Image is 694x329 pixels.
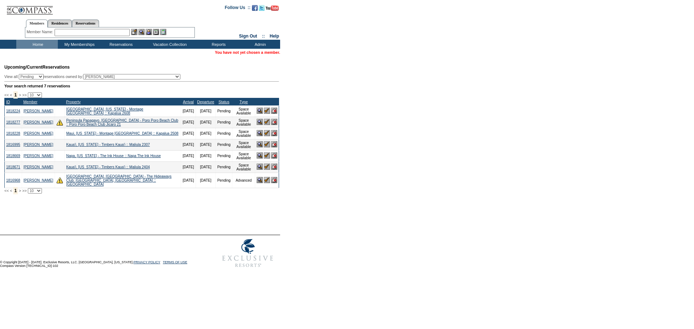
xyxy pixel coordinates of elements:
img: Subscribe to our YouTube Channel [266,5,279,11]
a: [PERSON_NAME] [23,165,53,169]
td: Admin [239,40,280,49]
span: << [4,189,9,193]
img: There are insufficient days and/or tokens to cover this reservation [56,119,63,126]
td: [DATE] [196,139,215,150]
img: View [138,29,145,35]
a: [GEOGRAPHIC_DATA], [US_STATE] - Montage [GEOGRAPHIC_DATA] :: Kapalua 2608 [66,107,143,115]
a: [PERSON_NAME] [23,109,53,113]
span: You have not yet chosen a member. [215,50,280,55]
span: Upcoming/Current [4,65,42,70]
img: Cancel Reservation [271,108,277,114]
td: [DATE] [181,117,196,128]
td: Space Available [232,105,255,117]
a: 1816995 [6,143,20,147]
a: TERMS OF USE [163,260,188,264]
a: 1818669 [6,154,20,158]
td: Space Available [232,117,255,128]
td: [DATE] [181,105,196,117]
a: PRIVACY POLICY [133,260,160,264]
a: ID [6,100,10,104]
a: 1818277 [6,120,20,124]
img: Become our fan on Facebook [252,5,258,11]
span: < [10,93,12,97]
td: Vacation Collection [141,40,197,49]
a: Kaua'i, [US_STATE] - Timbers Kaua'i :: Maliula 2404 [66,165,150,169]
a: Kaua'i, [US_STATE] - Timbers Kaua'i :: Maliula 2307 [66,143,150,147]
img: View Reservation [257,119,263,125]
td: Reservations [99,40,141,49]
span: > [19,189,21,193]
a: Napa, [US_STATE] - The Ink House :: Napa The Ink House [66,154,161,158]
a: [PERSON_NAME] [23,143,53,147]
img: Confirm Reservation [264,177,270,183]
a: 1818671 [6,165,20,169]
a: Follow us on Twitter [259,7,265,12]
a: 1818228 [6,131,20,135]
a: [GEOGRAPHIC_DATA], [GEOGRAPHIC_DATA] - The Hideaways Club: [GEOGRAPHIC_DATA], [GEOGRAPHIC_DATA] :... [66,174,171,186]
img: Reservations [153,29,159,35]
td: [DATE] [196,105,215,117]
a: Departure [197,100,214,104]
img: Confirm Reservation [264,152,270,159]
td: [DATE] [196,173,215,188]
div: Your search returned 7 reservations [4,84,279,88]
a: 1816968 [6,178,20,182]
img: Confirm Reservation [264,130,270,136]
span: > [19,93,21,97]
a: Become our fan on Facebook [252,7,258,12]
td: Pending [216,173,232,188]
span: 1 [13,187,18,194]
span: >> [22,189,26,193]
a: Type [240,100,248,104]
img: Impersonate [146,29,152,35]
img: Exclusive Resorts [215,235,280,271]
span: < [10,189,12,193]
div: View all: reservations owned by: [4,74,184,79]
td: [DATE] [196,128,215,139]
img: View Reservation [257,108,263,114]
td: Space Available [232,161,255,173]
img: b_edit.gif [131,29,137,35]
td: Space Available [232,139,255,150]
img: View Reservation [257,152,263,159]
a: Residences [48,20,72,27]
a: Subscribe to our YouTube Channel [266,7,279,12]
a: [PERSON_NAME] [23,131,53,135]
td: [DATE] [181,173,196,188]
td: [DATE] [196,161,215,173]
td: Home [16,40,58,49]
td: Pending [216,161,232,173]
a: Arrival [183,100,194,104]
td: [DATE] [181,150,196,161]
img: Confirm Reservation [264,141,270,147]
a: Reservations [72,20,99,27]
td: Pending [216,150,232,161]
a: [PERSON_NAME] [23,120,53,124]
a: Maui, [US_STATE] - Montage [GEOGRAPHIC_DATA] :: Kapalua 2508 [66,131,179,135]
a: Members [26,20,48,27]
td: Follow Us :: [225,4,250,13]
td: My Memberships [58,40,99,49]
a: Sign Out [239,34,257,39]
td: Advanced [232,173,255,188]
a: Member [23,100,37,104]
a: Status [218,100,229,104]
img: Cancel Reservation [271,152,277,159]
img: Cancel Reservation [271,164,277,170]
img: Confirm Reservation [264,108,270,114]
img: View Reservation [257,164,263,170]
td: Pending [216,139,232,150]
img: Cancel Reservation [271,119,277,125]
td: [DATE] [181,161,196,173]
img: Confirm Reservation [264,119,270,125]
td: Pending [216,117,232,128]
div: Member Name: [27,29,55,35]
td: Pending [216,105,232,117]
span: Reservations [4,65,70,70]
a: Help [270,34,279,39]
a: Peninsula Papagayo, [GEOGRAPHIC_DATA] - Poro Poro Beach Club :: Poro Poro Beach Club Jicaro 21 [66,118,178,126]
img: Follow us on Twitter [259,5,265,11]
img: b_calculator.gif [160,29,166,35]
span: 1 [13,91,18,99]
a: [PERSON_NAME] [23,154,53,158]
